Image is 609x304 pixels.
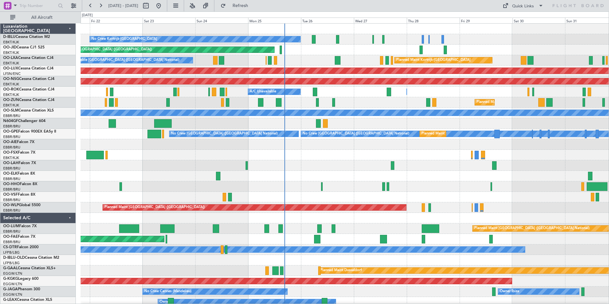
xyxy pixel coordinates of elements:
span: OO-SLM [3,109,18,112]
a: D-IBLUCessna Citation M2 [3,35,50,39]
a: EBKT/KJK [3,61,19,66]
div: Planned Maint Kortrijk-[GEOGRAPHIC_DATA] [396,55,470,65]
span: OO-LUM [3,224,19,228]
span: OO-WLP [3,203,19,207]
div: Fri 22 [90,18,143,23]
a: EBKT/KJK [3,103,19,108]
span: G-JAGA [3,287,18,291]
div: Planned Maint [GEOGRAPHIC_DATA] ([GEOGRAPHIC_DATA] National) [474,224,590,233]
a: LFPB/LBG [3,250,20,255]
a: CS-DTRFalcon 2000 [3,245,39,249]
a: OO-ROKCessna Citation CJ4 [3,88,54,91]
span: Refresh [227,4,254,8]
div: Sun 24 [195,18,248,23]
div: Tue 26 [301,18,354,23]
div: Quick Links [512,3,534,10]
div: Sat 30 [512,18,565,23]
button: All Aircraft [7,12,69,23]
div: No Crew [GEOGRAPHIC_DATA] ([GEOGRAPHIC_DATA] National) [303,129,409,139]
a: EBBR/BRU [3,187,20,192]
a: EBBR/BRU [3,198,20,202]
span: G-LEAX [3,298,17,302]
a: D-IBLU-OLDCessna Citation M2 [3,256,59,260]
a: EGGW/LTN [3,271,22,276]
span: All Aircraft [17,15,67,20]
a: G-KGKGLegacy 600 [3,277,39,281]
a: OO-ELKFalcon 8X [3,172,35,176]
span: OO-FSX [3,151,18,155]
div: Wed 27 [354,18,407,23]
a: OO-GPEFalcon 900EX EASy II [3,130,56,134]
a: LFSN/ENC [3,71,21,76]
span: OO-ZUN [3,98,19,102]
div: Planned Maint [GEOGRAPHIC_DATA] ([GEOGRAPHIC_DATA]) [104,203,205,212]
a: OO-WLPGlobal 5500 [3,203,40,207]
span: OO-AIE [3,140,17,144]
span: G-GAAL [3,266,18,270]
a: EGGW/LTN [3,292,22,297]
span: D-IBLU [3,35,16,39]
div: Mon 25 [248,18,301,23]
div: A/C Unavailable [GEOGRAPHIC_DATA] ([GEOGRAPHIC_DATA] National) [61,55,179,65]
span: D-IBLU-OLD [3,256,25,260]
a: EBBR/BRU [3,177,20,181]
a: G-JAGAPhenom 300 [3,287,40,291]
a: EBBR/BRU [3,208,20,213]
a: EBBR/BRU [3,166,20,171]
div: Planned Maint Dusseldorf [320,266,362,275]
span: CS-DTR [3,245,17,249]
button: Refresh [218,1,256,11]
span: OO-LAH [3,161,18,165]
button: Quick Links [499,1,547,11]
a: OO-HHOFalcon 8X [3,182,37,186]
a: EBKT/KJK [3,50,19,55]
a: OO-FAEFalcon 7X [3,235,35,239]
a: OO-LAHFalcon 7X [3,161,36,165]
a: G-LEAXCessna Citation XLS [3,298,52,302]
a: OO-NSGCessna Citation CJ4 [3,77,54,81]
div: Owner Ibiza [500,287,519,296]
a: OO-LUXCessna Citation CJ4 [3,67,54,70]
span: OO-NSG [3,77,19,81]
a: LFPB/LBG [3,261,20,265]
a: OO-VSFFalcon 8X [3,193,35,197]
a: EBKT/KJK [3,156,19,160]
span: N604GF [3,119,18,123]
a: EBBR/BRU [3,229,20,234]
a: EBBR/BRU [3,113,20,118]
a: EBBR/BRU [3,240,20,244]
div: No Crew [GEOGRAPHIC_DATA] ([GEOGRAPHIC_DATA] National) [171,129,278,139]
div: Fri 29 [460,18,512,23]
a: EBBR/BRU [3,134,20,139]
div: Planned Maint [GEOGRAPHIC_DATA] ([GEOGRAPHIC_DATA] National) [421,129,537,139]
a: G-GAALCessna Citation XLS+ [3,266,56,270]
a: EGGW/LTN [3,282,22,286]
span: OO-LXA [3,56,18,60]
div: A/C Unavailable [250,87,276,97]
a: OO-LUMFalcon 7X [3,224,37,228]
div: Thu 28 [407,18,460,23]
div: Planned Maint [GEOGRAPHIC_DATA] ([GEOGRAPHIC_DATA]) [52,45,152,54]
a: EBBR/BRU [3,145,20,150]
a: OO-AIEFalcon 7X [3,140,34,144]
span: [DATE] - [DATE] [108,3,138,9]
a: EBKT/KJK [3,40,19,45]
a: OO-FSXFalcon 7X [3,151,35,155]
div: Sat 23 [143,18,196,23]
span: OO-FAE [3,235,18,239]
span: OO-LUX [3,67,18,70]
span: OO-JID [3,46,17,49]
a: EBKT/KJK [3,92,19,97]
a: OO-SLMCessna Citation XLS [3,109,54,112]
div: [DATE] [82,13,93,18]
input: Trip Number [19,1,56,11]
span: G-KGKG [3,277,18,281]
span: OO-GPE [3,130,18,134]
a: OO-LXACessna Citation CJ4 [3,56,54,60]
a: EBKT/KJK [3,82,19,87]
div: No Crew Kortrijk-[GEOGRAPHIC_DATA] [91,34,157,44]
span: OO-ELK [3,172,18,176]
span: OO-ROK [3,88,19,91]
div: No Crew Cannes (Mandelieu) [144,287,191,296]
a: N604GFChallenger 604 [3,119,46,123]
